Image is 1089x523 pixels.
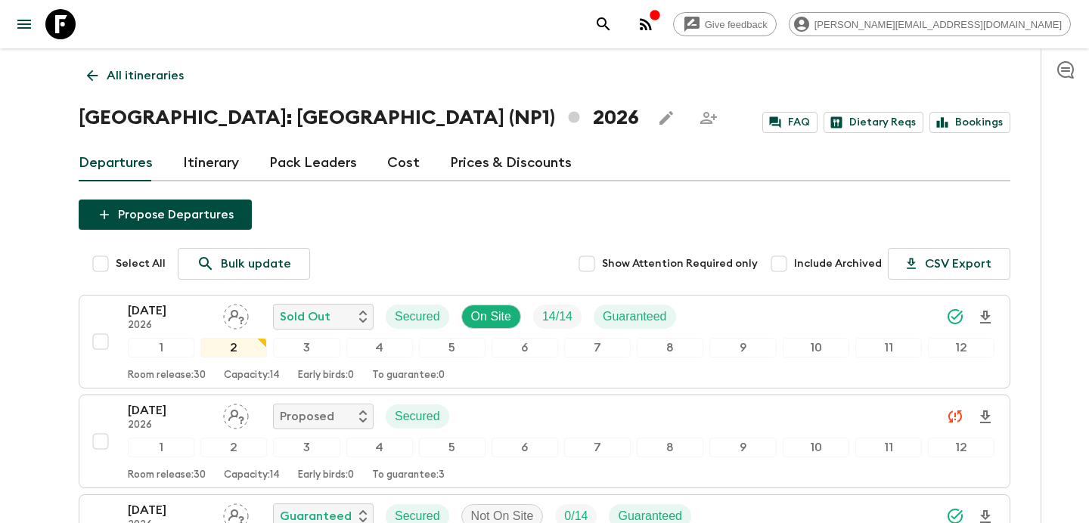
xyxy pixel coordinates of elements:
[221,255,291,273] p: Bulk update
[762,112,818,133] a: FAQ
[492,438,558,457] div: 6
[855,438,922,457] div: 11
[789,12,1071,36] div: [PERSON_NAME][EMAIL_ADDRESS][DOMAIN_NAME]
[709,438,776,457] div: 9
[603,308,667,326] p: Guaranteed
[79,103,639,133] h1: [GEOGRAPHIC_DATA]: [GEOGRAPHIC_DATA] (NP1) 2026
[697,19,776,30] span: Give feedback
[542,308,572,326] p: 14 / 14
[673,12,777,36] a: Give feedback
[9,9,39,39] button: menu
[533,305,582,329] div: Trip Fill
[976,308,994,326] svg: Download Onboarding
[200,338,267,357] div: 2
[79,60,192,91] a: All itineraries
[946,407,964,426] svg: Unable to sync - Check prices and secured
[395,407,440,426] p: Secured
[280,308,330,326] p: Sold Out
[461,305,521,329] div: On Site
[128,302,211,320] p: [DATE]
[273,438,340,457] div: 3
[128,419,211,432] p: 2026
[637,338,703,357] div: 8
[564,438,631,457] div: 7
[346,438,413,457] div: 4
[709,338,776,357] div: 9
[855,338,922,357] div: 11
[492,338,558,357] div: 6
[928,438,994,457] div: 12
[79,145,153,181] a: Departures
[79,200,252,230] button: Propose Departures
[128,501,211,519] p: [DATE]
[471,308,511,326] p: On Site
[280,407,334,426] p: Proposed
[783,338,849,357] div: 10
[806,19,1070,30] span: [PERSON_NAME][EMAIL_ADDRESS][DOMAIN_NAME]
[386,404,449,429] div: Secured
[183,145,239,181] a: Itinerary
[929,112,1010,133] a: Bookings
[651,103,681,133] button: Edit this itinerary
[928,338,994,357] div: 12
[450,145,572,181] a: Prices & Discounts
[419,338,486,357] div: 5
[269,145,357,181] a: Pack Leaders
[976,408,994,426] svg: Download Onboarding
[223,508,249,520] span: Assign pack leader
[128,338,194,357] div: 1
[637,438,703,457] div: 8
[298,469,354,481] p: Early birds: 0
[783,438,849,457] div: 10
[128,320,211,332] p: 2026
[602,256,758,271] span: Show Attention Required only
[419,438,486,457] div: 5
[298,370,354,382] p: Early birds: 0
[224,469,280,481] p: Capacity: 14
[79,295,1010,388] button: [DATE]2026Assign pack leaderSold OutSecuredOn SiteTrip FillGuaranteed123456789101112Room release:...
[178,248,310,280] a: Bulk update
[128,401,211,419] p: [DATE]
[387,145,420,181] a: Cost
[946,308,964,326] svg: Synced Successfully
[223,408,249,420] span: Assign pack leader
[386,305,449,329] div: Secured
[693,103,724,133] span: Share this itinerary
[888,248,1010,280] button: CSV Export
[224,370,280,382] p: Capacity: 14
[588,9,619,39] button: search adventures
[372,370,445,382] p: To guarantee: 0
[79,395,1010,488] button: [DATE]2026Assign pack leaderProposedSecured123456789101112Room release:30Capacity:14Early birds:0...
[128,370,206,382] p: Room release: 30
[824,112,923,133] a: Dietary Reqs
[395,308,440,326] p: Secured
[223,308,249,320] span: Assign pack leader
[128,438,194,457] div: 1
[273,338,340,357] div: 3
[794,256,882,271] span: Include Archived
[346,338,413,357] div: 4
[107,67,184,85] p: All itineraries
[116,256,166,271] span: Select All
[564,338,631,357] div: 7
[200,438,267,457] div: 2
[372,469,445,481] p: To guarantee: 3
[128,469,206,481] p: Room release: 30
